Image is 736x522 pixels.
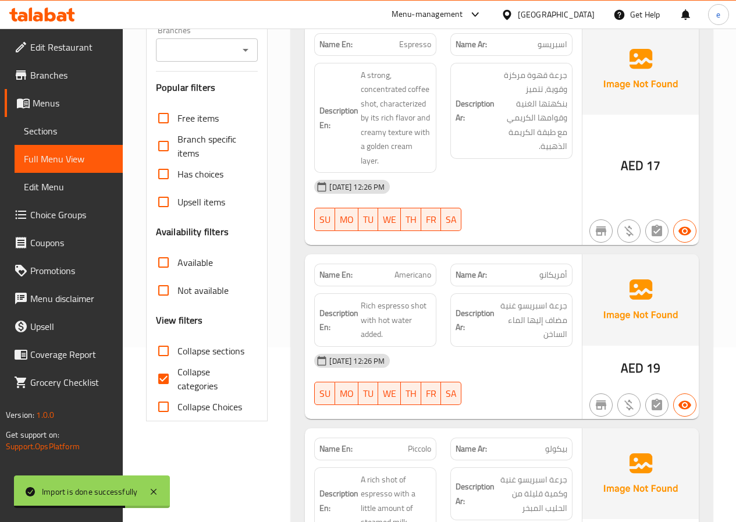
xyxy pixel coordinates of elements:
span: MO [340,385,354,402]
span: بيكولو [545,443,567,455]
a: Full Menu View [15,145,123,173]
span: 1.0.0 [36,407,54,422]
strong: Name Ar: [456,269,487,281]
a: Menu disclaimer [5,285,123,313]
span: Version: [6,407,34,422]
img: Ae5nvW7+0k+MAAAAAElFTkSuQmCC [582,428,699,519]
a: Grocery Checklist [5,368,123,396]
a: Support.OpsPlatform [6,439,80,454]
button: MO [335,208,358,231]
strong: Name En: [319,269,353,281]
div: [GEOGRAPHIC_DATA] [518,8,595,21]
button: Not branch specific item [589,219,613,243]
button: WE [378,208,401,231]
a: Edit Restaurant [5,33,123,61]
a: Upsell [5,313,123,340]
button: Not has choices [645,219,669,243]
span: SA [446,385,457,402]
span: [DATE] 12:26 PM [325,356,389,367]
span: اسبريسو [538,38,567,51]
span: Collapse categories [177,365,249,393]
span: AED [621,357,643,379]
button: Not branch specific item [589,393,613,417]
button: Available [673,393,696,417]
img: Ae5nvW7+0k+MAAAAAElFTkSuQmCC [582,24,699,115]
span: Full Menu View [24,152,113,166]
button: TH [401,208,421,231]
span: TH [406,385,417,402]
strong: Description Ar: [456,306,495,335]
span: Promotions [30,264,113,278]
span: Edit Restaurant [30,40,113,54]
span: Upsell items [177,195,225,209]
span: FR [426,211,436,228]
button: TH [401,382,421,405]
div: Menu-management [392,8,463,22]
span: Branches [30,68,113,82]
span: A strong, concentrated coffee shot, characterized by its rich flavor and creamy texture with a go... [361,68,431,168]
span: جرعة قهوة مركزة وقوية، تتميز بنكهتها الغنية وقوامها الكريمي مع طبقة الكريمة الذهبية. [497,68,567,154]
span: Upsell [30,319,113,333]
button: FR [421,208,441,231]
span: [DATE] 12:26 PM [325,182,389,193]
strong: Description Ar: [456,97,495,125]
span: TH [406,211,417,228]
a: Coverage Report [5,340,123,368]
button: SA [441,208,461,231]
span: Not available [177,283,229,297]
span: Branch specific items [177,132,249,160]
img: Ae5nvW7+0k+MAAAAAElFTkSuQmCC [582,254,699,345]
button: SA [441,382,461,405]
span: Grocery Checklist [30,375,113,389]
span: SU [319,211,330,228]
strong: Description En: [319,487,358,515]
a: Coupons [5,229,123,257]
strong: Description En: [319,104,358,132]
strong: Name En: [319,443,353,455]
button: SU [314,208,335,231]
span: Sections [24,124,113,138]
span: WE [383,385,396,402]
span: WE [383,211,396,228]
span: 17 [646,154,660,177]
button: SU [314,382,335,405]
button: WE [378,382,401,405]
button: Purchased item [617,219,641,243]
strong: Description Ar: [456,480,495,508]
strong: Name En: [319,38,353,51]
span: Espresso [399,38,431,51]
span: Menus [33,96,113,110]
span: Coupons [30,236,113,250]
a: Promotions [5,257,123,285]
strong: Description En: [319,306,358,335]
h3: View filters [156,314,203,327]
span: AED [621,154,643,177]
button: Not has choices [645,393,669,417]
a: Choice Groups [5,201,123,229]
span: TU [363,211,374,228]
a: Sections [15,117,123,145]
div: Import is done successfully [42,485,137,498]
strong: Name Ar: [456,38,487,51]
span: Edit Menu [24,180,113,194]
span: MO [340,211,354,228]
span: جرعة اسبريسو غنية وكمية قليلة من الحليب المبخر [497,473,567,516]
span: Free items [177,111,219,125]
button: Available [673,219,696,243]
span: Piccolo [408,443,431,455]
h3: Availability filters [156,225,229,239]
span: TU [363,385,374,402]
button: TU [358,208,378,231]
a: Edit Menu [15,173,123,201]
span: Menu disclaimer [30,292,113,306]
button: MO [335,382,358,405]
strong: Name Ar: [456,443,487,455]
span: SU [319,385,330,402]
span: 19 [646,357,660,379]
span: Available [177,255,213,269]
a: Branches [5,61,123,89]
h3: Popular filters [156,81,258,94]
span: Americano [394,269,431,281]
span: Coverage Report [30,347,113,361]
span: Has choices [177,167,223,181]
